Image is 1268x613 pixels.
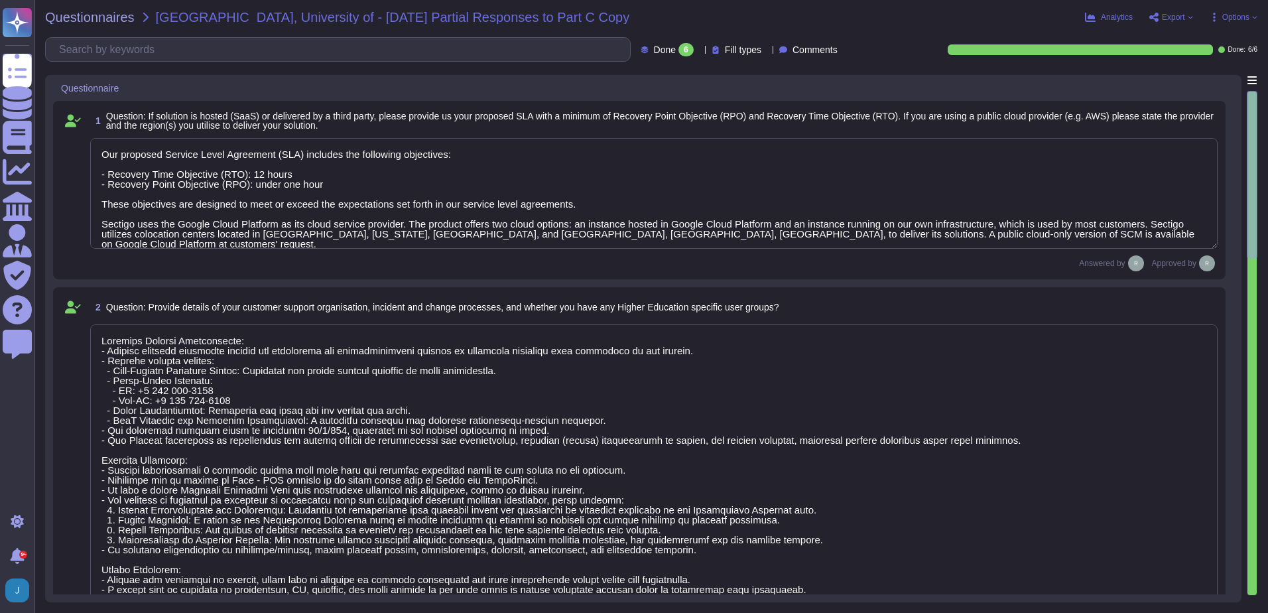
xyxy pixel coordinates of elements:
span: 1 [90,116,101,125]
span: Questionnaire [61,84,119,93]
span: 6 / 6 [1248,46,1257,53]
span: Question: If solution is hosted (SaaS) or delivered by a third party, please provide us your prop... [106,111,1214,131]
div: 9+ [19,551,27,559]
span: Questionnaires [45,11,135,24]
button: user [3,576,38,605]
span: Done [654,45,676,54]
input: Search by keywords [52,38,630,61]
span: Question: Provide details of your customer support organisation, incident and change processes, a... [106,302,779,312]
span: Fill types [725,45,761,54]
span: Approved by [1152,259,1196,267]
span: Options [1222,13,1249,21]
span: 2 [90,303,101,312]
span: Export [1162,13,1185,21]
span: Done: [1228,46,1245,53]
span: Comments [792,45,838,54]
span: [GEOGRAPHIC_DATA], University of - [DATE] Partial Responses to Part C Copy [156,11,630,24]
img: user [1128,255,1144,271]
textarea: Our proposed Service Level Agreement (SLA) includes the following objectives: - Recovery Time Obj... [90,138,1218,249]
img: user [1199,255,1215,271]
div: 6 [678,43,694,56]
img: user [5,579,29,602]
span: Analytics [1101,13,1133,21]
span: Answered by [1079,259,1125,267]
button: Analytics [1085,12,1133,23]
